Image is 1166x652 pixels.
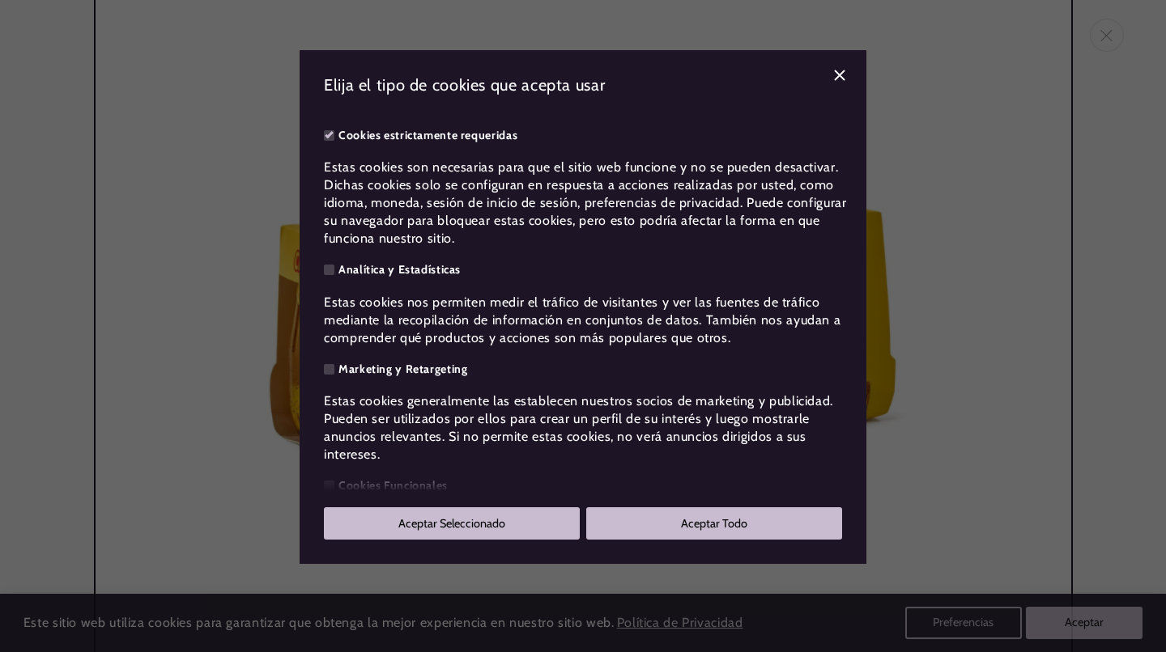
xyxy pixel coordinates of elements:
[324,129,560,142] label: Cookies estrictamente requeridas
[324,159,847,248] p: Estas cookies son necesarias para que el sitio web funcione y no se pueden desactivar. Dichas coo...
[324,74,842,97] p: Elija el tipo de cookies que acepta usar
[324,264,504,276] label: Analítica y Estadísticas
[324,507,580,540] button: Aceptar Seleccionado
[324,363,511,375] label: Marketing y Retargeting
[324,294,847,347] p: Estas cookies nos permiten medir el tráfico de visitantes y ver las fuentes de tráfico mediante l...
[822,58,857,94] button: Close
[324,392,847,464] p: Estas cookies generalmente las establecen nuestros socios de marketing y publicidad. Pueden ser u...
[586,507,842,540] button: Aceptar Todo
